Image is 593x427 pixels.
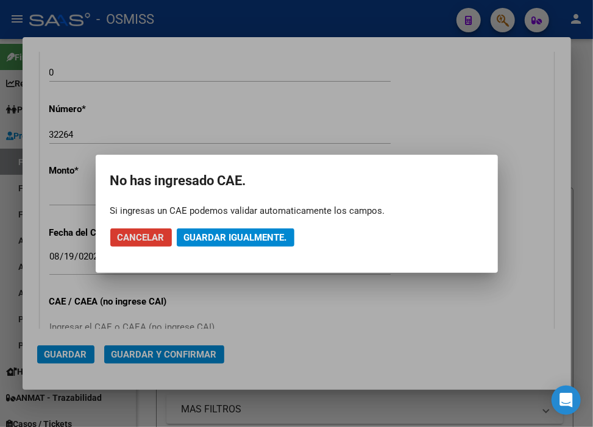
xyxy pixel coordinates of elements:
[110,205,483,217] div: Si ingresas un CAE podemos validar automaticamente los campos.
[177,228,294,247] button: Guardar igualmente.
[552,386,581,415] div: Open Intercom Messenger
[110,169,483,192] h2: No has ingresado CAE.
[184,232,287,243] span: Guardar igualmente.
[118,232,165,243] span: Cancelar
[110,228,172,247] button: Cancelar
